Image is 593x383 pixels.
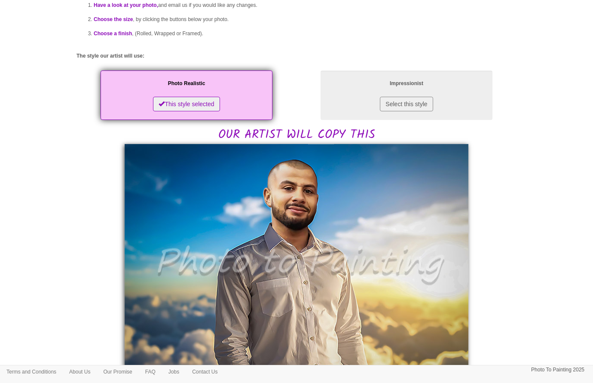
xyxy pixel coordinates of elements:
[109,79,264,88] p: Photo Realistic
[186,365,224,378] a: Contact Us
[76,68,517,142] h2: OUR ARTIST WILL COPY THIS
[97,365,138,378] a: Our Promise
[94,27,517,41] li: , (Rolled, Wrapped or Framed).
[380,97,433,111] button: Select this style
[153,97,220,111] button: This style selected
[94,2,158,8] span: Have a look at your photo,
[94,31,132,37] span: Choose a finish
[76,52,144,60] label: The style our artist will use:
[329,79,484,88] p: Impressionist
[139,365,162,378] a: FAQ
[94,16,133,22] span: Choose the size
[162,365,186,378] a: Jobs
[531,365,584,374] p: Photo To Painting 2025
[63,365,97,378] a: About Us
[94,12,517,27] li: , by clicking the buttons below your photo.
